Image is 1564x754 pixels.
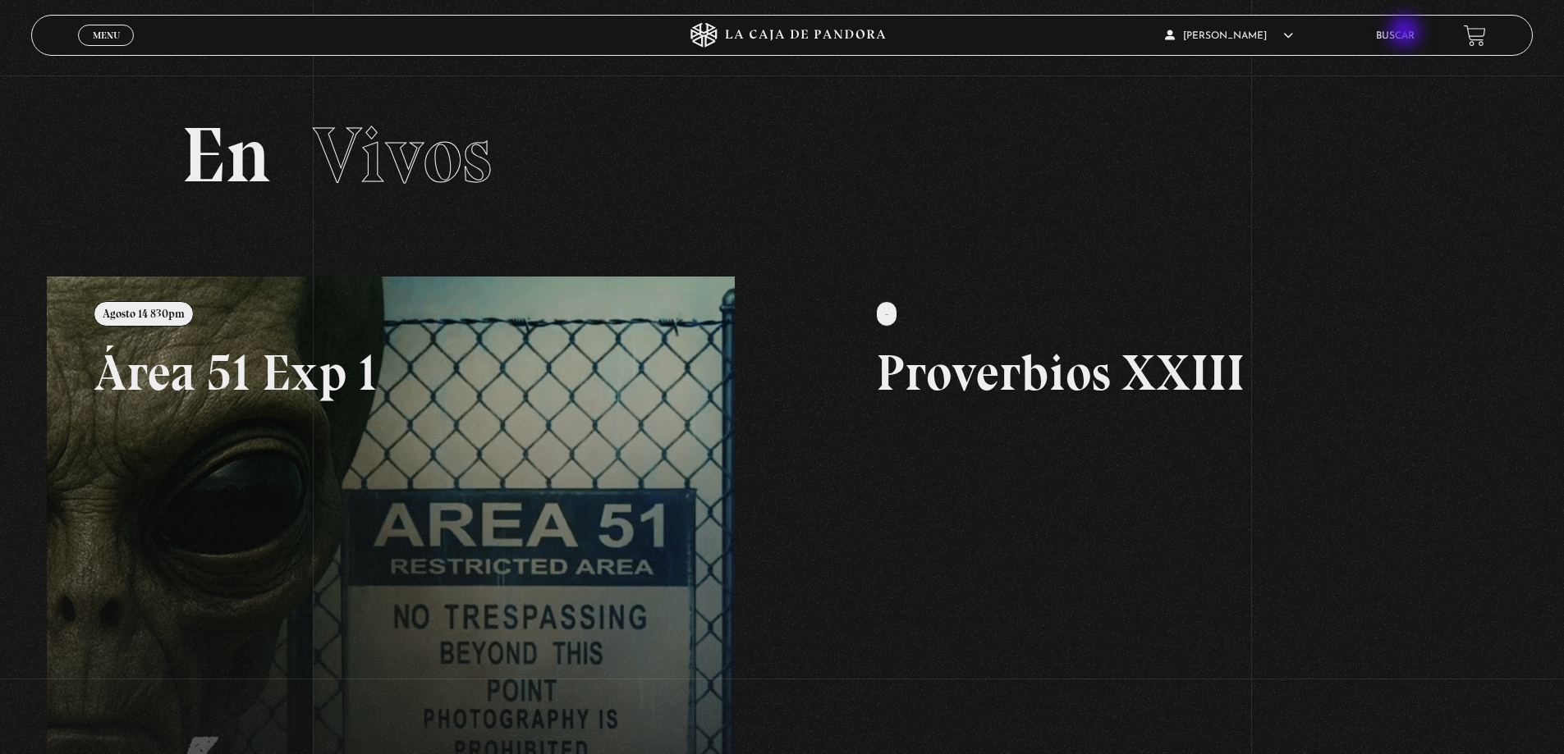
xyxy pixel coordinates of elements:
span: [PERSON_NAME] [1165,31,1293,41]
span: Cerrar [87,44,126,56]
a: View your shopping cart [1464,25,1486,47]
span: Vivos [313,108,492,202]
span: Menu [93,30,120,40]
h2: En [181,117,1383,194]
a: Buscar [1376,31,1415,41]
